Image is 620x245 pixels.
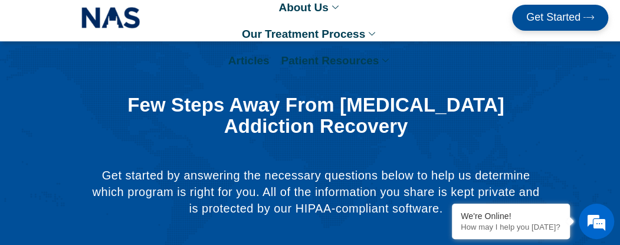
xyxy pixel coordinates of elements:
div: We're Online! [461,211,561,221]
h1: Few Steps Away From [MEDICAL_DATA] Addiction Recovery [119,94,513,138]
span: Get Started [526,12,580,24]
a: Our Treatment Process [236,21,384,47]
p: Get started by answering the necessary questions below to help us determine which program is righ... [90,167,543,217]
a: Articles [222,47,275,74]
p: How may I help you today? [461,223,561,231]
a: Patient Resources [275,47,398,74]
a: Get Started [512,5,608,31]
img: NAS_email_signature-removebg-preview.png [81,4,140,31]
